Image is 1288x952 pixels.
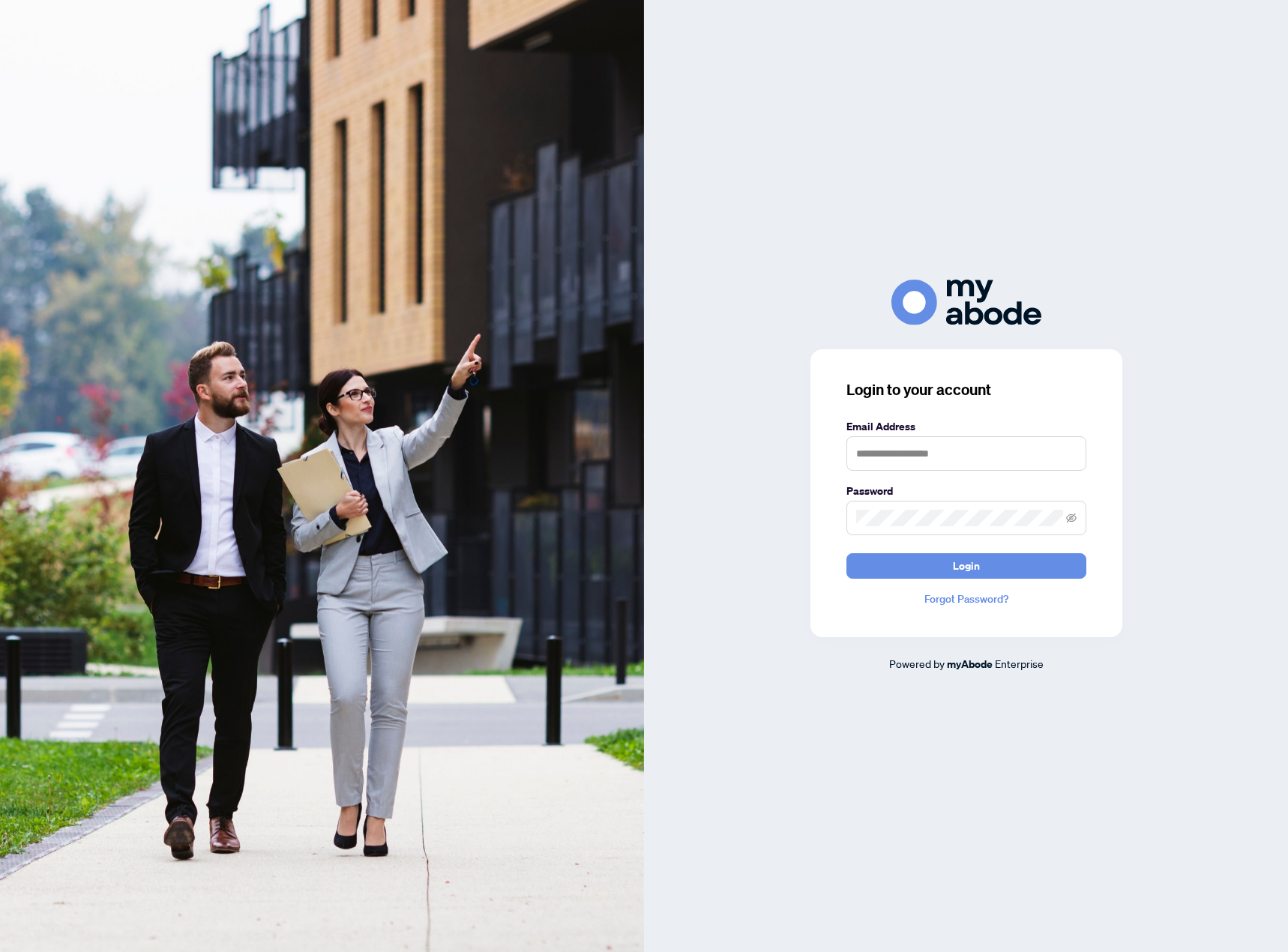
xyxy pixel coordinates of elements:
[846,553,1086,579] button: Login
[846,591,1086,607] a: Forgot Password?
[1066,513,1077,523] span: eye-invisible
[846,483,1086,499] label: Password
[947,656,993,672] a: myAbode
[891,280,1041,325] img: ma-logo
[889,657,945,670] span: Powered by
[953,554,980,578] span: Login
[846,379,1086,400] h3: Login to your account
[995,657,1044,670] span: Enterprise
[846,418,1086,435] label: Email Address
